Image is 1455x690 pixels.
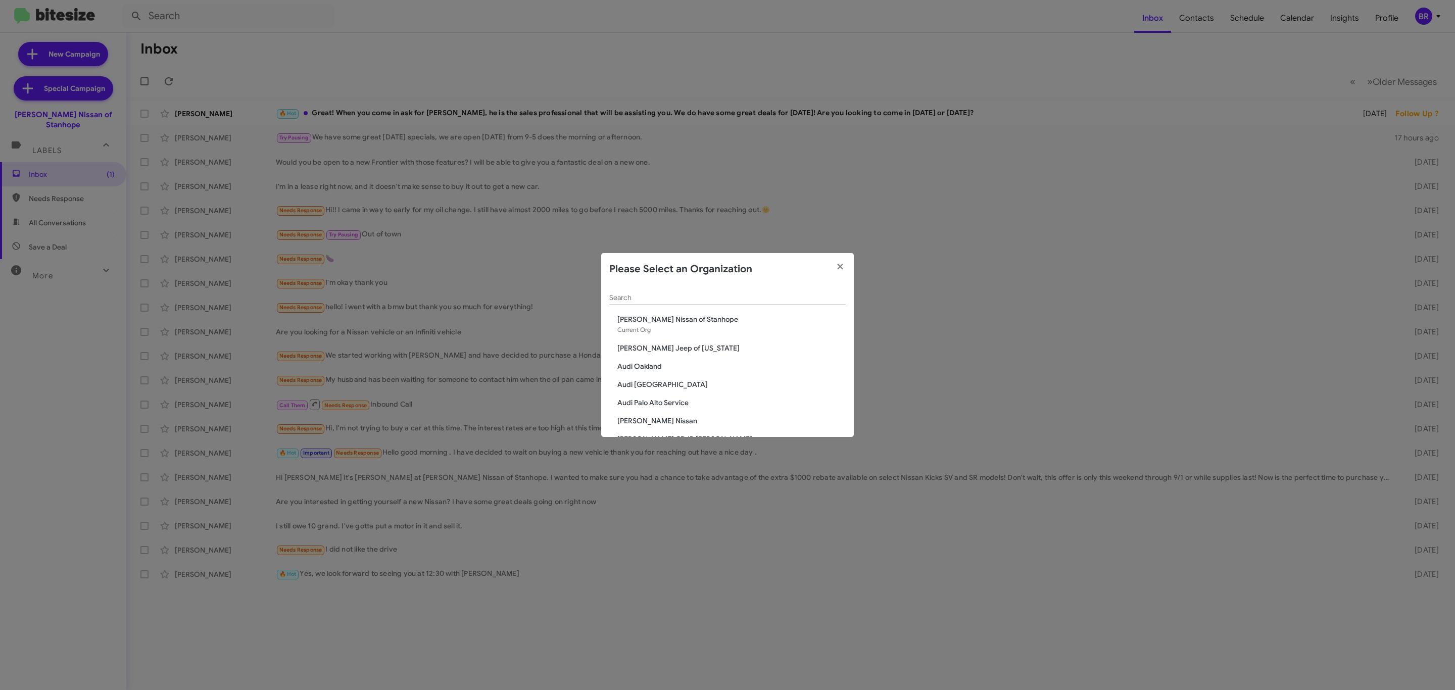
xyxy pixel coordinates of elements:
h2: Please Select an Organization [609,261,752,277]
span: Audi [GEOGRAPHIC_DATA] [617,379,846,389]
span: Audi Palo Alto Service [617,398,846,408]
span: [PERSON_NAME] Jeep of [US_STATE] [617,343,846,353]
span: [PERSON_NAME] CDJR [PERSON_NAME] [617,434,846,444]
span: [PERSON_NAME] Nissan [617,416,846,426]
span: Current Org [617,326,651,333]
span: Audi Oakland [617,361,846,371]
span: [PERSON_NAME] Nissan of Stanhope [617,314,846,324]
